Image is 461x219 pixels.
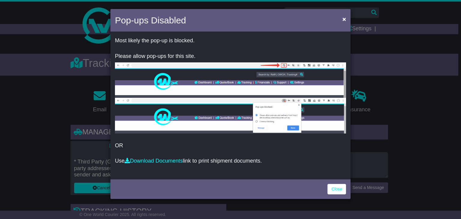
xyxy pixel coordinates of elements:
[115,158,346,164] p: Use link to print shipment documents.
[115,37,346,44] p: Most likely the pop-up is blocked.
[115,98,346,133] img: allow-popup-2.png
[115,53,346,60] p: Please allow pop-ups for this site.
[342,16,346,22] span: ×
[110,33,351,178] div: OR
[327,184,346,194] a: Close
[115,62,346,98] img: allow-popup-1.png
[339,13,349,25] button: Close
[115,13,186,27] h4: Pop-ups Disabled
[125,158,183,164] a: Download Documents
